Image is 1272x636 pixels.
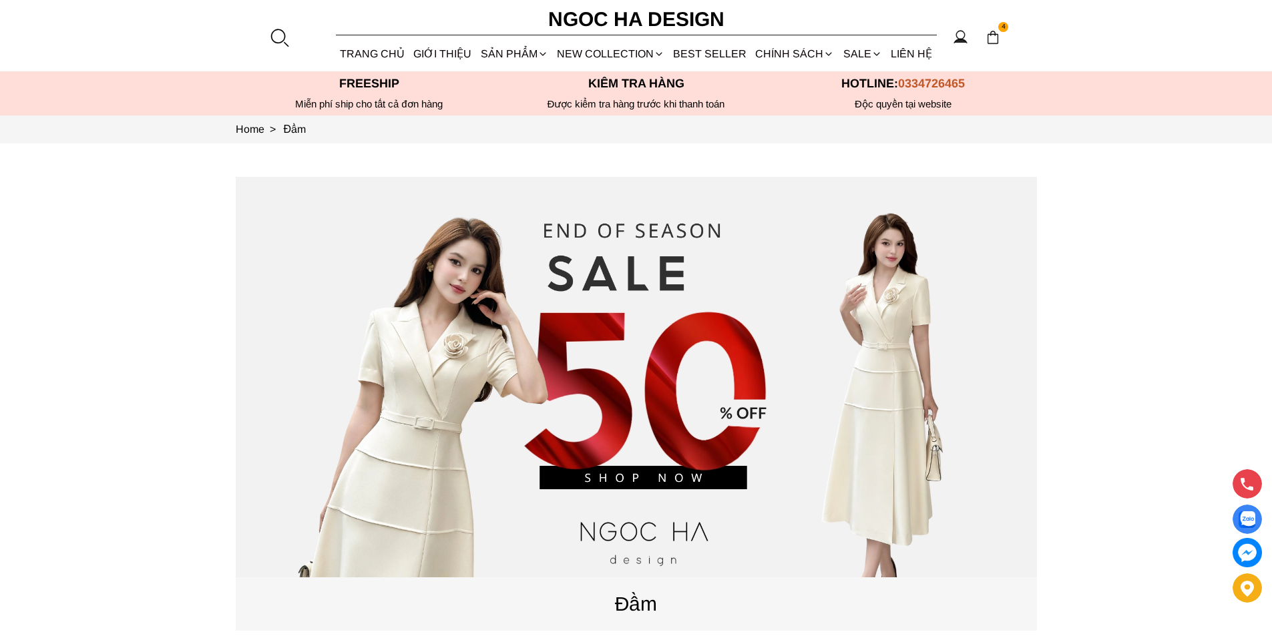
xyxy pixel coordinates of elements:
[336,36,409,71] a: TRANG CHỦ
[476,36,552,71] div: SẢN PHẨM
[536,3,736,35] a: Ngoc Ha Design
[986,30,1000,45] img: img-CART-ICON-ksit0nf1
[503,98,770,110] p: Được kiểm tra hàng trước khi thanh toán
[552,36,668,71] a: NEW COLLECTION
[886,36,936,71] a: LIÊN HỆ
[898,77,965,90] span: 0334726465
[751,36,839,71] div: Chính sách
[839,36,886,71] a: SALE
[236,588,1037,619] p: Đầm
[284,123,306,135] a: Link to Đầm
[1239,511,1255,528] img: Display image
[1233,505,1262,534] a: Display image
[669,36,751,71] a: BEST SELLER
[236,98,503,110] div: Miễn phí ship cho tất cả đơn hàng
[998,22,1009,33] span: 4
[264,123,281,135] span: >
[236,123,284,135] a: Link to Home
[236,77,503,91] p: Freeship
[588,77,684,90] font: Kiểm tra hàng
[409,36,476,71] a: GIỚI THIỆU
[1233,538,1262,567] a: messenger
[770,77,1037,91] p: Hotline:
[770,98,1037,110] h6: Độc quyền tại website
